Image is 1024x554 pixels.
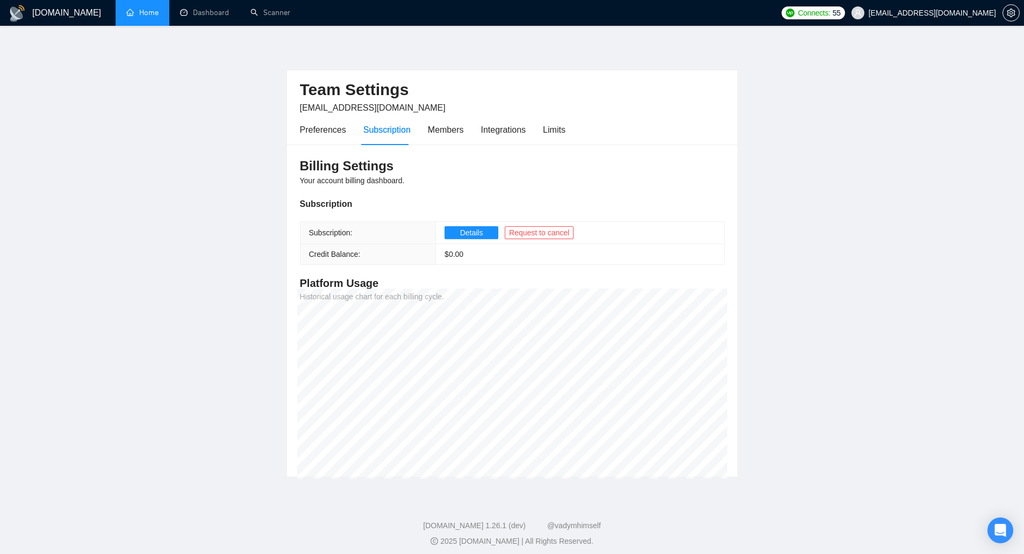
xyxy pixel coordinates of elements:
div: Integrations [481,123,526,136]
div: Preferences [300,123,346,136]
a: dashboardDashboard [180,8,229,17]
span: Connects: [798,7,830,19]
img: upwork-logo.png [786,9,794,17]
span: copyright [431,537,438,545]
a: homeHome [126,8,159,17]
button: setting [1002,4,1020,21]
span: Your account billing dashboard. [300,176,405,185]
a: searchScanner [250,8,290,17]
div: Subscription [300,197,725,211]
span: user [854,9,862,17]
span: Subscription: [309,228,353,237]
span: 55 [833,7,841,19]
div: Subscription [363,123,411,136]
button: Request to cancel [505,226,574,239]
div: Members [428,123,464,136]
span: Credit Balance: [309,250,361,258]
div: Open Intercom Messenger [987,517,1013,543]
a: setting [1002,9,1020,17]
span: [EMAIL_ADDRESS][DOMAIN_NAME] [300,103,446,112]
h4: Platform Usage [300,276,725,291]
span: setting [1003,9,1019,17]
span: Request to cancel [509,227,569,239]
a: @vadymhimself [547,521,601,530]
img: logo [9,5,26,22]
div: Limits [543,123,565,136]
h2: Team Settings [300,79,725,101]
span: Details [460,227,483,239]
span: $ 0.00 [445,250,463,258]
a: [DOMAIN_NAME] 1.26.1 (dev) [423,521,526,530]
div: 2025 [DOMAIN_NAME] | All Rights Reserved. [9,536,1015,547]
h3: Billing Settings [300,157,725,175]
button: Details [445,226,498,239]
